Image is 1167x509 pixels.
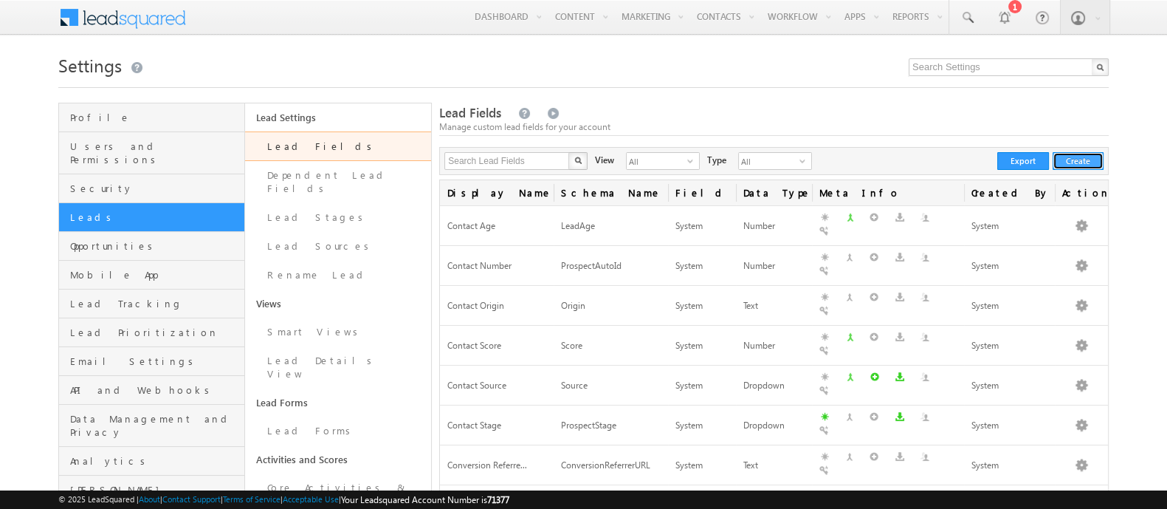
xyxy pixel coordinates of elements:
div: Text [743,458,805,474]
a: Acceptable Use [283,494,339,504]
span: Actions [1055,180,1108,205]
a: Profile [59,103,244,132]
a: API and Webhooks [59,376,244,405]
span: Contact Stage [447,420,501,431]
span: API and Webhooks [70,383,241,397]
span: Leads [70,211,241,224]
div: Number [743,338,805,354]
span: All [627,153,687,169]
div: ProspectAutoId [561,259,660,274]
a: Lead Sources [245,232,431,261]
img: Search [574,157,582,164]
span: Analytics [70,454,241,468]
a: Lead Forms [245,389,431,417]
div: Number [743,259,805,274]
a: Mobile App [59,261,244,290]
a: Lead Stages [245,203,431,232]
a: Lead Forms [245,417,431,445]
span: © 2025 LeadSquared | | | | | [58,493,509,507]
span: Profile [70,111,241,124]
a: Email Settings [59,347,244,376]
div: System [675,338,729,354]
a: Activities and Scores [245,445,431,474]
div: System [675,259,729,274]
a: Users and Permissions [59,132,244,174]
span: Lead Fields [439,104,501,121]
a: Leads [59,203,244,232]
div: System [971,378,1047,394]
span: Field Type [668,180,737,205]
span: Email Settings [70,355,241,368]
button: Create [1053,152,1104,170]
span: Settings [58,53,122,77]
div: System [971,219,1047,234]
span: select [799,157,811,165]
span: Contact Origin [447,300,504,311]
span: Contact Number [447,260,512,271]
span: Opportunities [70,239,241,253]
span: Your Leadsquared Account Number is [341,494,509,505]
a: Data Management and Privacy [59,405,244,447]
div: System [971,259,1047,274]
a: Lead Settings [245,103,431,131]
a: Lead Tracking [59,290,244,318]
div: Dropdown [743,418,805,434]
span: Data Type [736,180,812,205]
span: Contact Source [447,380,506,391]
a: Dependent Lead Fields [245,161,431,203]
a: [PERSON_NAME] [59,476,244,505]
a: About [139,494,160,504]
span: Display Name [440,180,554,205]
a: Contact Support [162,494,221,504]
input: Search Settings [909,58,1109,76]
span: 71377 [487,494,509,505]
div: View [595,152,614,167]
div: Origin [561,298,660,314]
div: System [675,458,729,474]
a: Lead Fields [245,131,431,161]
a: Views [245,290,431,318]
span: Lead Tracking [70,297,241,310]
span: Meta Info [812,180,964,205]
div: System [675,219,729,234]
span: All [739,153,799,169]
a: Rename Lead [245,261,431,290]
div: System [675,418,729,434]
a: Smart Views [245,318,431,346]
span: Mobile App [70,268,241,281]
span: Created By [964,180,1055,205]
div: ProspectStage [561,418,660,434]
div: Dropdown [743,378,805,394]
div: Score [561,338,660,354]
a: Terms of Service [223,494,280,504]
div: Text [743,298,805,314]
span: Lead Prioritization [70,326,241,339]
div: Number [743,219,805,234]
button: Export [997,152,1049,170]
div: Source [561,378,660,394]
span: Data Management and Privacy [70,412,241,439]
div: LeadAge [561,219,660,234]
a: Lead Prioritization [59,318,244,347]
span: Security [70,182,241,195]
div: System [971,338,1047,354]
div: System [675,378,729,394]
span: [PERSON_NAME] [70,483,241,496]
div: System [971,298,1047,314]
span: Schema Name [554,180,667,205]
span: select [687,157,699,165]
a: Opportunities [59,232,244,261]
div: System [675,298,729,314]
div: Manage custom lead fields for your account [439,120,1109,134]
a: Analytics [59,447,244,476]
span: Users and Permissions [70,140,241,166]
span: Contact Age [447,220,495,231]
div: ConversionReferrerURL [561,458,660,474]
a: Security [59,174,244,203]
div: System [971,418,1047,434]
a: Lead Details View [245,346,431,389]
div: Type [707,152,726,167]
span: Contact Score [447,340,501,351]
span: Conversion Referre... [447,460,527,471]
div: System [971,458,1047,474]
